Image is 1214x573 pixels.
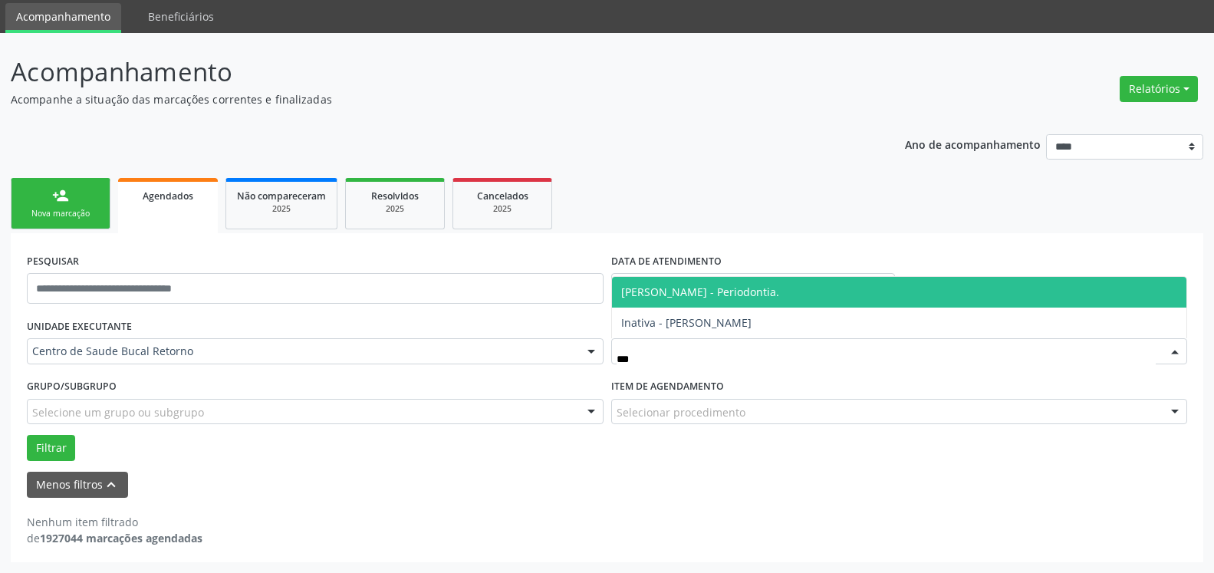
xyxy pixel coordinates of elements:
[137,3,225,30] a: Beneficiários
[27,435,75,461] button: Filtrar
[143,189,193,203] span: Agendados
[371,189,419,203] span: Resolvidos
[464,203,541,215] div: 2025
[103,476,120,493] i: keyboard_arrow_up
[27,530,202,546] div: de
[32,404,204,420] span: Selecione um grupo ou subgrupo
[905,134,1041,153] p: Ano de acompanhamento
[237,203,326,215] div: 2025
[11,53,846,91] p: Acompanhamento
[27,472,128,499] button: Menos filtroskeyboard_arrow_up
[621,315,752,330] span: Inativa - [PERSON_NAME]
[611,249,722,273] label: DATA DE ATENDIMENTO
[40,531,202,545] strong: 1927044 marcações agendadas
[27,314,132,338] label: UNIDADE EXECUTANTE
[611,375,724,399] label: Item de agendamento
[357,203,433,215] div: 2025
[617,404,745,420] span: Selecionar procedimento
[27,514,202,530] div: Nenhum item filtrado
[32,344,572,359] span: Centro de Saude Bucal Retorno
[52,187,69,204] div: person_add
[5,3,121,33] a: Acompanhamento
[11,91,846,107] p: Acompanhe a situação das marcações correntes e finalizadas
[477,189,528,203] span: Cancelados
[27,375,117,399] label: Grupo/Subgrupo
[22,208,99,219] div: Nova marcação
[27,249,79,273] label: PESQUISAR
[621,285,779,299] span: [PERSON_NAME] - Periodontia.
[1120,76,1198,102] button: Relatórios
[237,189,326,203] span: Não compareceram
